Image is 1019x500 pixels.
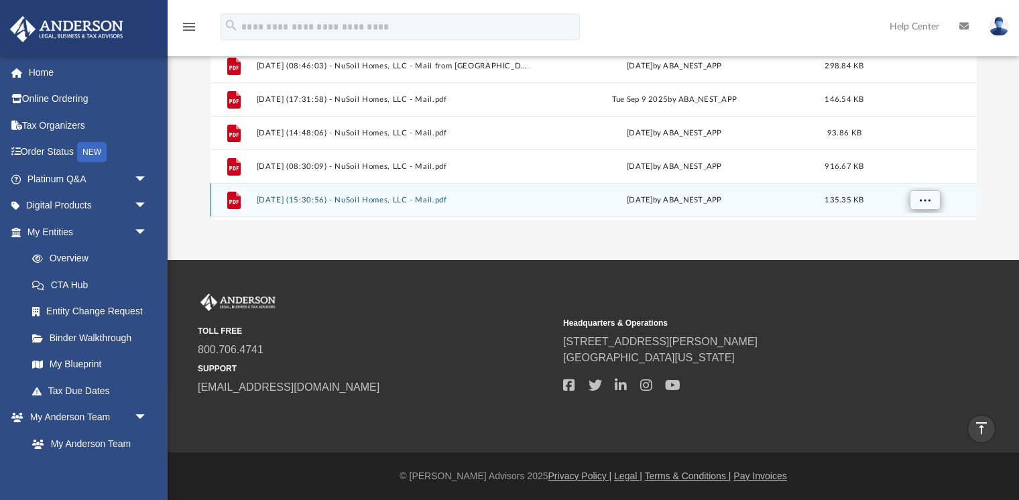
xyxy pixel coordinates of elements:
div: © [PERSON_NAME] Advisors 2025 [168,469,1019,483]
a: My Entitiesarrow_drop_down [9,218,168,245]
a: My Blueprint [19,351,161,378]
button: [DATE] (15:30:56) - NuSoil Homes, LLC - Mail.pdf [256,196,531,204]
small: SUPPORT [198,363,554,375]
span: 916.67 KB [825,163,863,170]
a: Legal | [614,471,642,481]
a: vertical_align_top [967,415,996,443]
a: Online Ordering [9,86,168,113]
span: 135.35 KB [825,196,863,204]
a: menu [181,25,197,35]
img: Anderson Advisors Platinum Portal [198,294,278,311]
div: NEW [77,142,107,162]
button: [DATE] (08:30:09) - NuSoil Homes, LLC - Mail.pdf [256,162,531,171]
a: Home [9,59,168,86]
a: 800.706.4741 [198,344,263,355]
i: menu [181,19,197,35]
a: My Anderson Team [19,430,154,457]
small: TOLL FREE [198,325,554,337]
a: Overview [19,245,168,272]
div: Tue Sep 9 2025 by ABA_NEST_APP [537,94,812,106]
a: Digital Productsarrow_drop_down [9,192,168,219]
a: Tax Organizers [9,112,168,139]
div: [DATE] by ABA_NEST_APP [537,127,812,139]
span: arrow_drop_down [134,192,161,220]
div: [DATE] by ABA_NEST_APP [537,60,812,72]
span: arrow_drop_down [134,166,161,193]
a: Privacy Policy | [548,471,612,481]
span: 298.84 KB [825,62,863,70]
a: Terms & Conditions | [645,471,731,481]
a: Binder Walkthrough [19,324,168,351]
a: My Anderson Teamarrow_drop_down [9,404,161,431]
a: Order StatusNEW [9,139,168,166]
a: Platinum Q&Aarrow_drop_down [9,166,168,192]
img: Anderson Advisors Platinum Portal [6,16,127,42]
span: arrow_drop_down [134,218,161,246]
div: [DATE] by ABA_NEST_APP [537,161,812,173]
small: Headquarters & Operations [563,317,919,329]
a: Tax Due Dates [19,377,168,404]
i: vertical_align_top [973,420,990,436]
button: [DATE] (14:48:06) - NuSoil Homes, LLC - Mail.pdf [256,129,531,137]
button: [DATE] (08:46:03) - NuSoil Homes, LLC - Mail from [GEOGRAPHIC_DATA] Assessor.pdf [256,62,531,70]
a: [EMAIL_ADDRESS][DOMAIN_NAME] [198,381,379,393]
button: [DATE] (17:31:58) - NuSoil Homes, LLC - Mail.pdf [256,95,531,104]
a: [GEOGRAPHIC_DATA][US_STATE] [563,352,735,363]
span: 146.54 KB [825,96,863,103]
img: User Pic [989,17,1009,36]
span: arrow_drop_down [134,404,161,432]
a: Entity Change Request [19,298,168,325]
button: More options [909,190,940,210]
a: Pay Invoices [733,471,786,481]
div: [DATE] by ABA_NEST_APP [537,194,812,206]
i: search [224,18,239,33]
a: [STREET_ADDRESS][PERSON_NAME] [563,336,758,347]
a: CTA Hub [19,271,168,298]
span: 93.86 KB [827,129,861,137]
